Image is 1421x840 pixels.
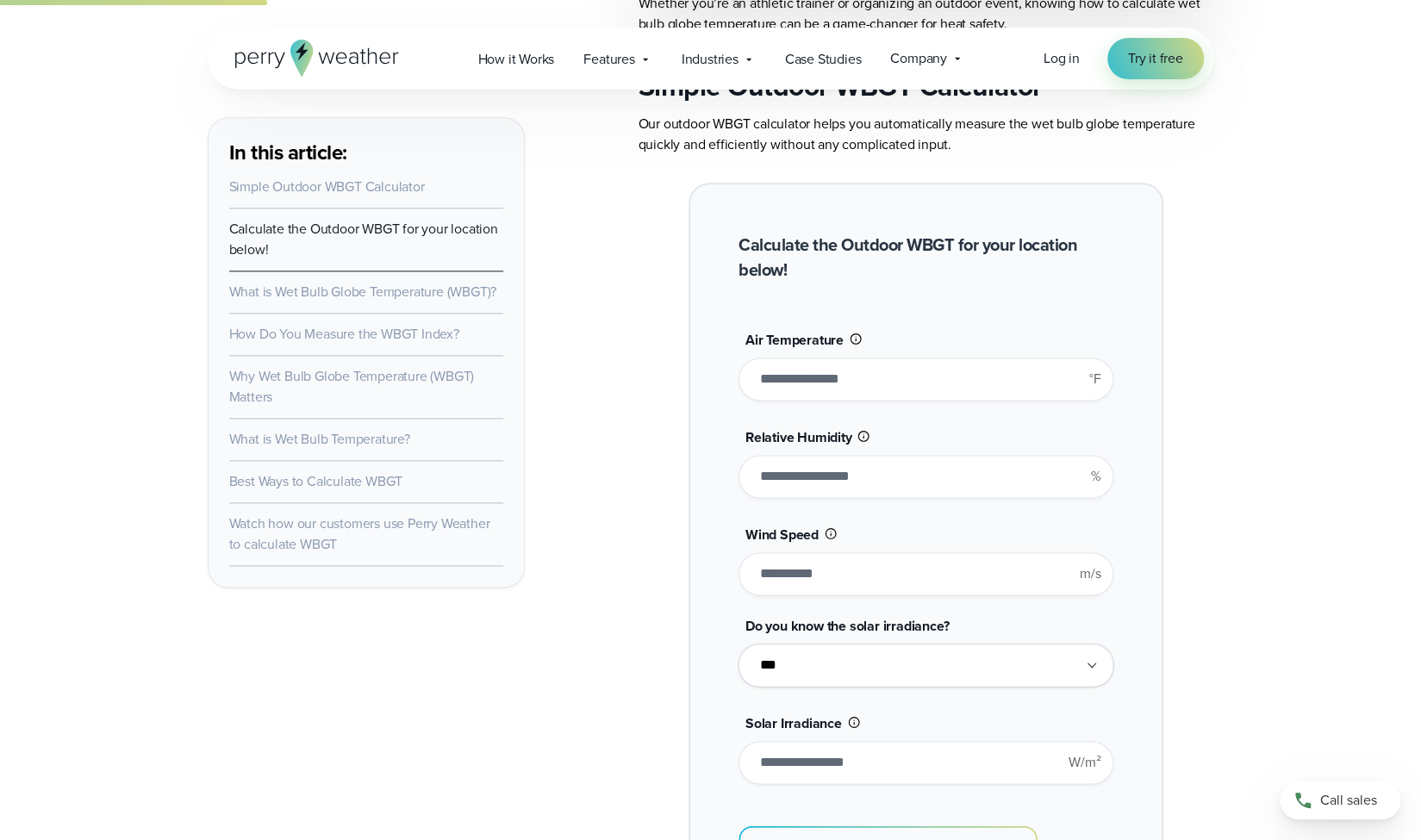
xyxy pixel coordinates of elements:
[229,513,490,554] a: Watch how our customers use Perry Weather to calculate WBGT
[229,219,498,259] a: Calculate the Outdoor WBGT for your location below!
[229,471,403,491] a: Best Ways to Calculate WBGT
[745,713,842,733] span: Solar Irradiance
[739,233,1113,283] h2: Calculate the Outdoor WBGT for your location below!
[1107,38,1204,79] a: Try it free
[639,114,1214,155] p: Our outdoor WBGT calculator helps you automatically measure the wet bulb globe temperature quickl...
[745,525,819,544] span: Wind Speed
[583,49,634,70] span: Features
[229,366,475,407] a: Why Wet Bulb Globe Temperature (WBGT) Matters
[1044,48,1080,69] a: Log in
[770,41,876,77] a: Case Studies
[1128,48,1183,69] span: Try it free
[745,616,949,636] span: Do you know the solar irradiance?
[785,49,862,70] span: Case Studies
[229,282,497,302] a: What is Wet Bulb Globe Temperature (WBGT)?
[639,69,1214,103] h2: Simple Outdoor WBGT Calculator
[1320,790,1377,811] span: Call sales
[682,49,739,70] span: Industries
[229,429,410,449] a: What is Wet Bulb Temperature?
[890,48,947,69] span: Company
[229,139,503,166] h3: In this article:
[745,330,844,350] span: Air Temperature
[464,41,570,77] a: How it Works
[478,49,555,70] span: How it Works
[229,324,459,344] a: How Do You Measure the WBGT Index?
[1280,781,1400,819] a: Call sales
[745,427,852,447] span: Relative Humidity
[229,177,425,196] a: Simple Outdoor WBGT Calculator
[1044,48,1080,68] span: Log in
